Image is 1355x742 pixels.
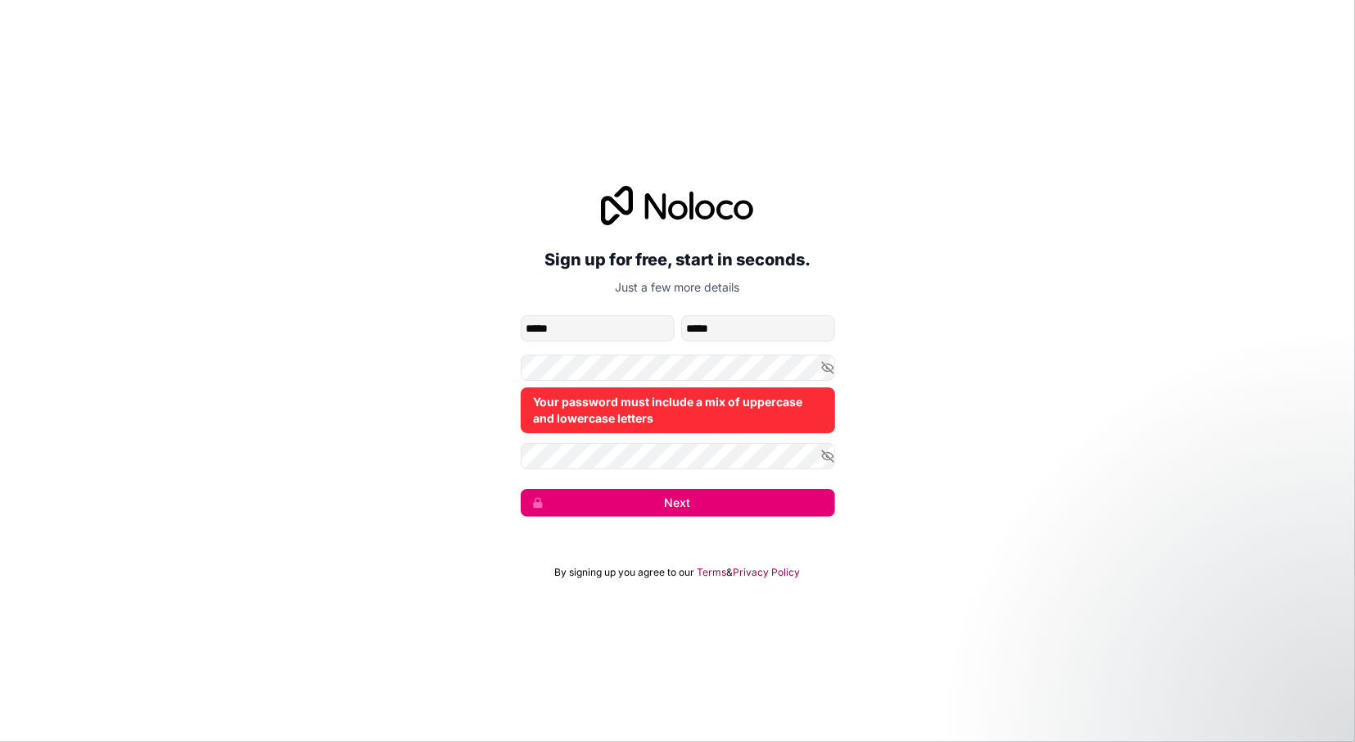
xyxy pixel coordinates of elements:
[734,566,801,579] a: Privacy Policy
[521,387,835,433] div: Your password must include a mix of uppercase and lowercase letters
[521,443,835,469] input: Confirm password
[521,355,835,381] input: Password
[555,566,695,579] span: By signing up you agree to our
[521,279,835,296] p: Just a few more details
[521,315,675,342] input: given-name
[681,315,835,342] input: family-name
[521,245,835,274] h2: Sign up for free, start in seconds.
[521,489,835,517] button: Next
[1028,619,1355,734] iframe: Intercom notifications message
[698,566,727,579] a: Terms
[727,566,734,579] span: &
